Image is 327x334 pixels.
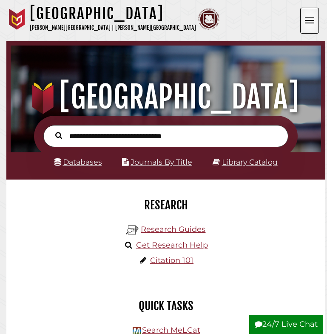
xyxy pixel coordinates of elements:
img: Calvin University [6,9,28,30]
h1: [GEOGRAPHIC_DATA] [16,78,316,116]
h1: [GEOGRAPHIC_DATA] [30,4,196,23]
a: Research Guides [141,225,205,234]
img: Calvin Theological Seminary [198,9,219,30]
a: Get Research Help [136,240,208,250]
button: Open the menu [300,8,319,34]
a: Citation 101 [150,256,193,265]
a: Databases [54,157,102,166]
h2: Research [13,198,319,212]
i: Search [55,132,62,140]
a: Library Catalog [222,157,278,166]
button: Search [51,130,66,140]
a: Journals By Title [131,157,192,166]
h2: Quick Tasks [13,299,319,313]
p: [PERSON_NAME][GEOGRAPHIC_DATA] | [PERSON_NAME][GEOGRAPHIC_DATA] [30,23,196,33]
img: Hekman Library Logo [126,224,139,237]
